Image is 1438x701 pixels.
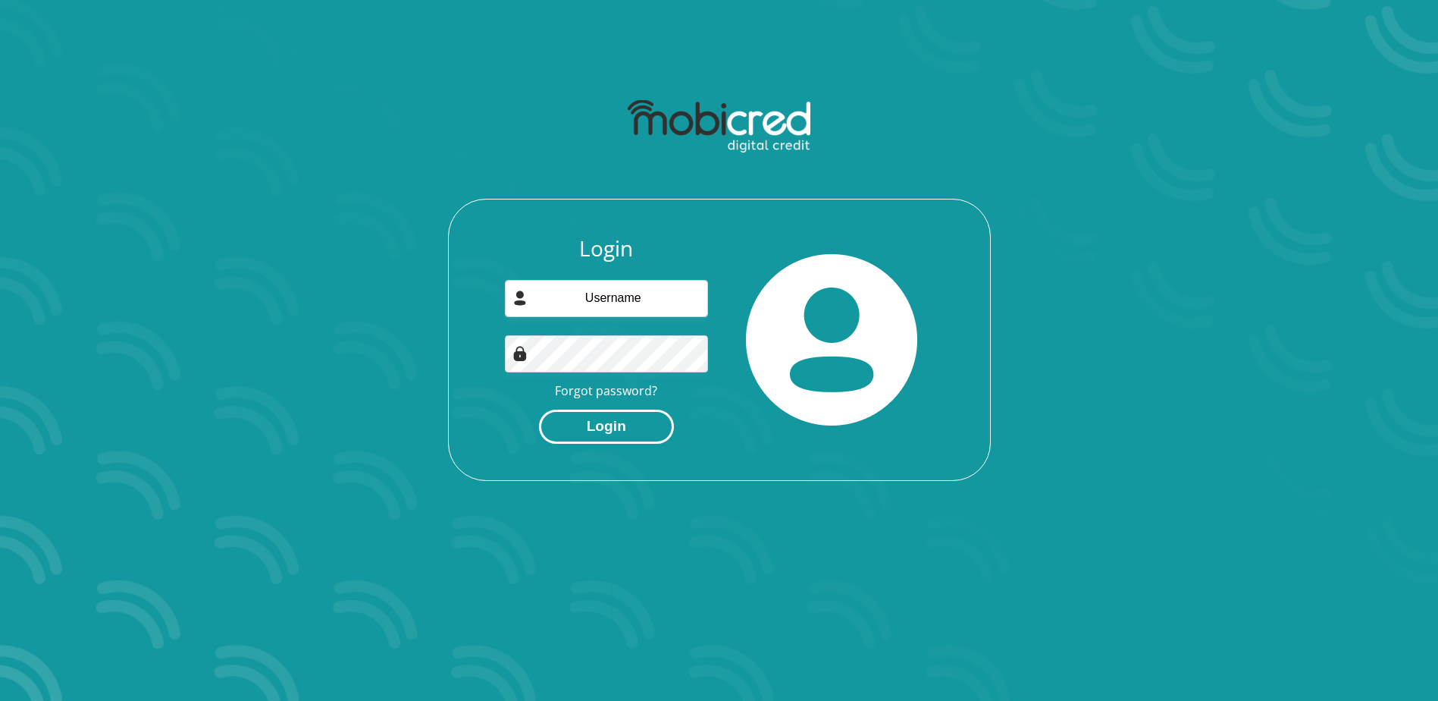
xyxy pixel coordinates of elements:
a: Forgot password? [555,382,657,399]
button: Login [539,410,674,444]
img: mobicred logo [628,100,810,153]
h3: Login [505,236,708,262]
img: user-icon image [512,291,528,306]
img: Image [512,346,528,361]
input: Username [505,280,708,317]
